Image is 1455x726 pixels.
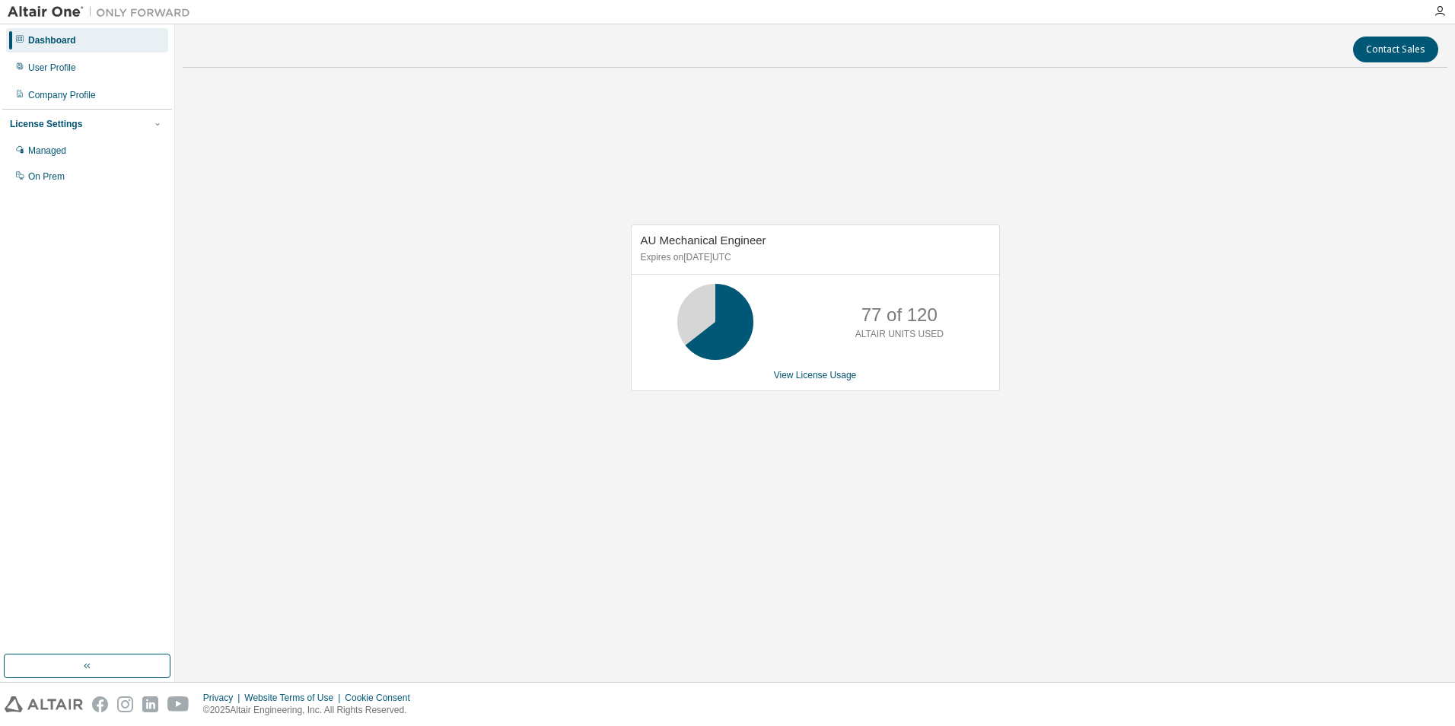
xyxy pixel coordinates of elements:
div: On Prem [28,170,65,183]
div: Company Profile [28,89,96,101]
div: License Settings [10,118,82,130]
img: altair_logo.svg [5,696,83,712]
button: Contact Sales [1353,37,1438,62]
p: 77 of 120 [861,302,938,328]
div: Cookie Consent [345,692,419,704]
div: Privacy [203,692,244,704]
div: User Profile [28,62,76,74]
div: Dashboard [28,34,76,46]
p: © 2025 Altair Engineering, Inc. All Rights Reserved. [203,704,419,717]
img: linkedin.svg [142,696,158,712]
img: youtube.svg [167,696,189,712]
img: instagram.svg [117,696,133,712]
span: AU Mechanical Engineer [641,234,766,247]
img: facebook.svg [92,696,108,712]
p: Expires on [DATE] UTC [641,251,986,264]
img: Altair One [8,5,198,20]
div: Website Terms of Use [244,692,345,704]
div: Managed [28,145,66,157]
a: View License Usage [774,370,857,381]
p: ALTAIR UNITS USED [855,328,944,341]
